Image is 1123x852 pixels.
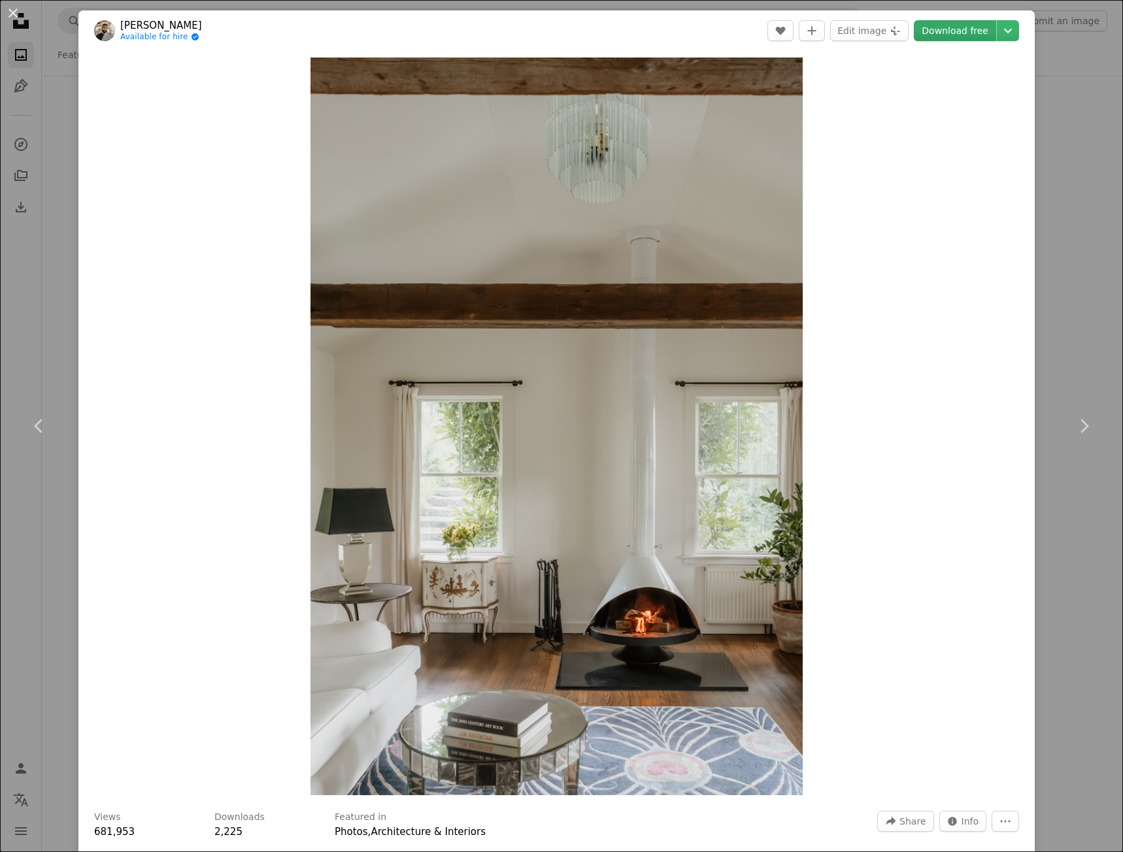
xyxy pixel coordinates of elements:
[830,20,909,41] button: Edit image
[992,811,1019,832] button: More Actions
[371,826,486,838] a: Architecture & Interiors
[997,20,1019,41] button: Choose download size
[214,811,265,824] h3: Downloads
[94,20,115,41] img: Go to Clay Banks's profile
[877,811,933,832] button: Share this image
[899,811,926,831] span: Share
[94,826,135,838] span: 681,953
[310,57,803,795] button: Zoom in on this image
[962,811,979,831] span: Info
[120,32,202,42] a: Available for hire
[939,811,987,832] button: Stats about this image
[799,20,825,41] button: Add to Collection
[914,20,996,41] a: Download free
[767,20,794,41] button: Like
[368,826,371,838] span: ,
[310,57,803,795] img: Modern living room with hanging fireplace and large windows.
[335,811,386,824] h3: Featured in
[214,826,243,838] span: 2,225
[94,811,121,824] h3: Views
[120,19,202,32] a: [PERSON_NAME]
[1045,363,1123,489] a: Next
[335,826,368,838] a: Photos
